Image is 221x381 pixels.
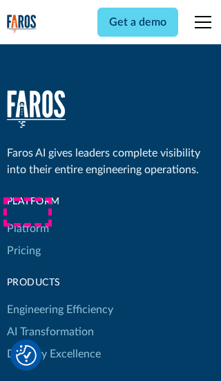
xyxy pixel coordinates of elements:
[7,343,101,365] a: Delivery Excellence
[7,218,49,240] a: Platform
[7,321,94,343] a: AI Transformation
[186,6,214,39] div: menu
[16,345,37,366] img: Revisit consent button
[7,15,37,34] a: home
[7,276,113,290] div: products
[97,8,178,37] a: Get a demo
[7,90,66,128] a: home
[7,90,66,128] img: Faros Logo White
[7,15,37,34] img: Logo of the analytics and reporting company Faros.
[7,145,215,178] div: Faros AI gives leaders complete visibility into their entire engineering operations.
[16,345,37,366] button: Cookie Settings
[7,299,113,321] a: Engineering Efficiency
[7,240,41,262] a: Pricing
[7,195,113,209] div: Platform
